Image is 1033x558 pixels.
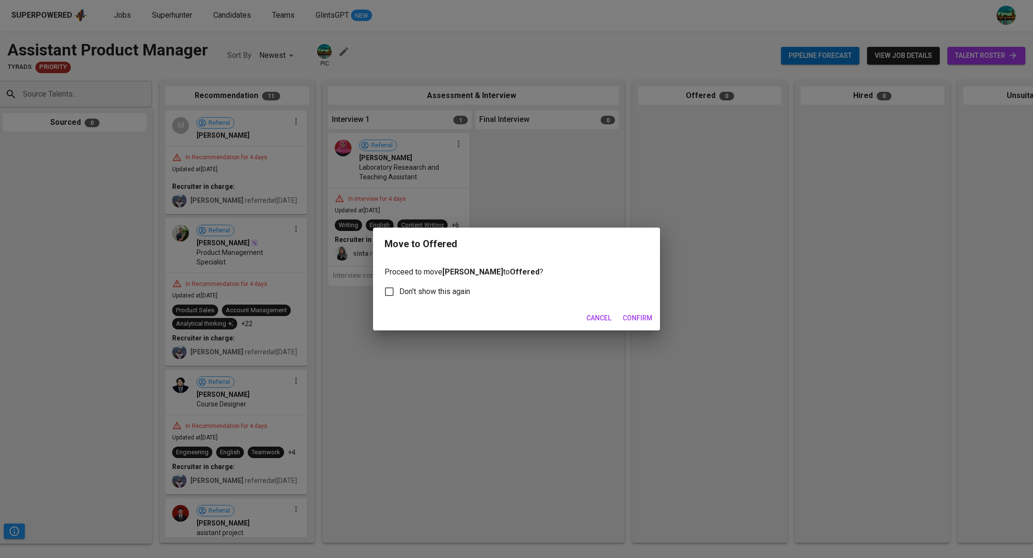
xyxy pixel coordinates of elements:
div: Move to Offered [385,237,457,251]
span: Don't show this again [399,286,470,297]
button: Cancel [582,309,615,327]
span: Cancel [586,312,611,324]
b: Offered [510,267,539,276]
b: [PERSON_NAME] [442,267,503,276]
span: Confirm [623,312,652,324]
button: Confirm [619,309,656,327]
p: Proceed to move to ? [385,266,648,278]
